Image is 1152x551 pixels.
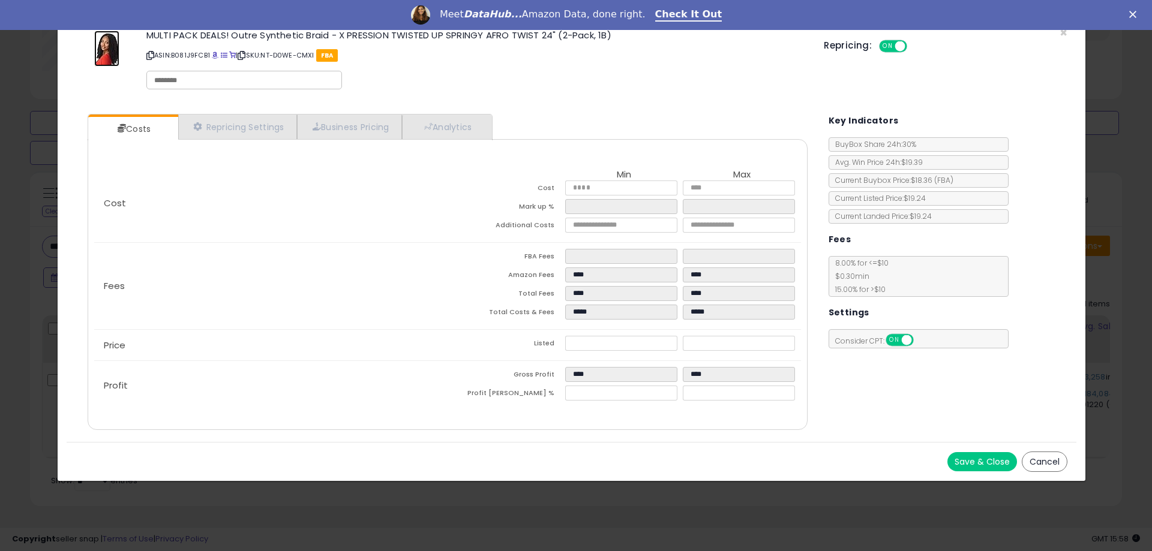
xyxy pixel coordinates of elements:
p: Price [94,341,448,350]
span: OFF [905,41,925,52]
span: Current Landed Price: $19.24 [829,211,932,221]
div: Close [1129,11,1141,18]
span: FBA [316,49,338,62]
th: Max [683,170,800,180]
span: Avg. Win Price 24h: $19.39 [829,157,923,167]
p: ASIN: B081J9FCB1 | SKU: NT-D0WE-CMXI [146,46,806,65]
td: Additional Costs [448,218,565,236]
img: 41mx+0+ZwaL._SL60_.jpg [94,31,119,67]
h3: MULTI PACK DEALS! Outre Synthetic Braid - X PRESSION TWISTED UP SPRINGY AFRO TWIST 24" (2-Pack, 1B) [146,31,806,40]
span: $18.36 [911,175,953,185]
p: Profit [94,381,448,390]
span: ON [887,335,902,345]
span: OFF [911,335,931,345]
span: ON [880,41,895,52]
a: Check It Out [655,8,722,22]
td: Mark up % [448,199,565,218]
td: Cost [448,180,565,199]
a: Your listing only [229,50,236,60]
h5: Key Indicators [829,113,899,128]
span: ( FBA ) [934,175,953,185]
p: Cost [94,198,448,208]
h5: Repricing: [824,41,872,50]
a: All offer listings [221,50,227,60]
h5: Fees [829,232,851,247]
i: DataHub... [464,8,522,20]
span: Current Listed Price: $19.24 [829,193,926,203]
td: Amazon Fees [448,267,565,286]
a: Costs [88,117,177,141]
td: Total Fees [448,286,565,305]
td: FBA Fees [448,249,565,267]
td: Total Costs & Fees [448,305,565,323]
button: Save & Close [947,452,1017,471]
td: Profit [PERSON_NAME] % [448,386,565,404]
span: 15.00 % for > $10 [829,284,886,294]
span: Consider CPT: [829,336,929,346]
span: $0.30 min [829,271,869,281]
td: Gross Profit [448,367,565,386]
span: × [1060,24,1067,41]
span: 8.00 % for <= $10 [829,258,889,294]
span: BuyBox Share 24h: 30% [829,139,916,149]
img: Profile image for Georgie [411,5,430,25]
a: Analytics [402,115,491,139]
span: Current Buybox Price: [829,175,953,185]
a: BuyBox page [212,50,218,60]
a: Repricing Settings [178,115,297,139]
h5: Settings [829,305,869,320]
p: Fees [94,281,448,291]
div: Meet Amazon Data, done right. [440,8,646,20]
th: Min [565,170,683,180]
a: Business Pricing [297,115,402,139]
td: Listed [448,336,565,354]
button: Cancel [1022,451,1067,472]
